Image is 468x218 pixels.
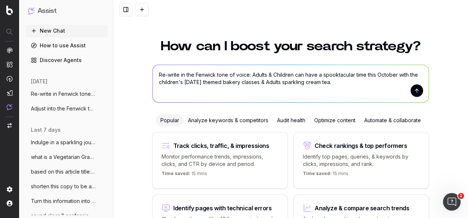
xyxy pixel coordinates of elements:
span: based on this article title: 12 weekends [31,168,96,175]
span: Indulge in a sparkling journey with Grem [31,139,96,146]
button: shorten this copy to be approriate for a [25,181,107,192]
span: Time saved: [162,171,190,176]
img: Switch project [7,123,12,128]
div: Popular [156,115,184,126]
p: Monitor performance trends, impressions, clicks, and CTR by device and period. [162,153,279,168]
img: Activation [7,76,13,82]
span: Re-write in Fenwick tone of voice: Look [31,90,96,98]
span: Turn this information into event copy wr [31,197,96,205]
img: Setting [7,186,13,192]
a: Discover Agents [25,54,107,66]
textarea: Re-write in the Fenwick tone of voice: Adults & Children can have a spooktacular time this Octobe... [153,65,429,102]
button: Indulge in a sparkling journey with Grem [25,137,107,148]
img: Studio [7,90,13,96]
button: Turn this information into event copy wr [25,195,107,207]
p: 15 mins [162,171,207,179]
iframe: Intercom live chat [443,193,461,211]
button: Assist [28,6,104,16]
div: Automate & collaborate [360,115,425,126]
div: Track clicks, traffic, & impressions [173,143,269,149]
span: [DATE] [31,78,47,85]
span: shorten this copy to be approriate for a [31,183,96,190]
button: based on this article title: 12 weekends [25,166,107,178]
img: Analytics [7,47,13,53]
img: Assist [7,104,13,110]
div: Analyze & compare search trends [315,205,409,211]
button: New Chat [25,25,107,37]
span: what is a Vegetarian Graze Cup? [31,153,96,161]
button: Adjust into the Fenwick tone of voice: [25,103,107,115]
span: Adjust into the Fenwick tone of voice: [31,105,96,112]
button: what is a Vegetarian Graze Cup? [25,151,107,163]
button: Re-write in Fenwick tone of voice: Look [25,88,107,100]
img: Intelligence [7,61,13,68]
img: My account [7,200,13,206]
div: Identify pages with technical errors [173,205,272,211]
h1: Assist [38,6,57,16]
div: Analyze keywords & competitors [184,115,273,126]
div: Optimize content [310,115,360,126]
a: How to use Assist [25,40,107,51]
img: Assist [28,7,35,14]
span: 1 [458,193,464,199]
span: Time saved: [303,171,331,176]
p: Identify top pages, queries, & keywords by clicks, impressions, and rank. [303,153,420,168]
h1: How can I boost your search strategy? [152,40,429,53]
p: 15 mins [303,171,348,179]
div: Audit health [273,115,310,126]
div: Check rankings & top performers [315,143,407,149]
span: last 7 days [31,126,61,134]
img: Botify logo [6,6,13,15]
